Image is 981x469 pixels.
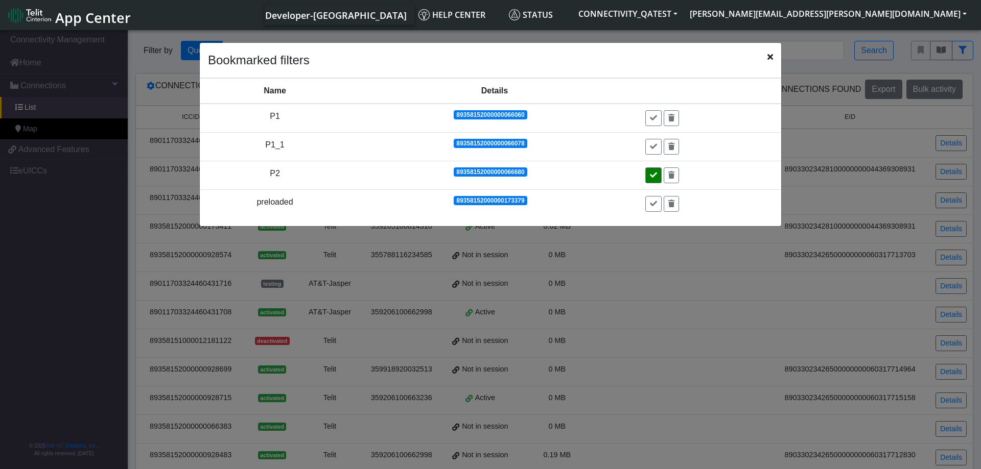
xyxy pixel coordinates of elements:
span: Details [481,86,508,95]
span: Help center [418,9,485,20]
button: [PERSON_NAME][EMAIL_ADDRESS][PERSON_NAME][DOMAIN_NAME] [684,5,973,23]
span: 89358152000000066078 [456,140,524,147]
img: logo-telit-cinterion-gw-new.png [8,7,51,23]
span: 89358152000000066680 [456,168,524,176]
h4: Bookmarked filters [208,51,310,69]
span: 89358152000000173379 [456,197,524,204]
td: P1 [200,104,350,133]
td: P1_1 [200,133,350,161]
span: App Center [55,8,131,27]
span: Developer-[GEOGRAPHIC_DATA] [265,9,407,21]
span: Close [767,51,773,63]
span: Name [264,86,286,95]
span: Status [509,9,553,20]
td: P2 [200,161,350,190]
button: CONNECTIVITY_QATEST [572,5,684,23]
img: knowledge.svg [418,9,430,20]
td: preloaded [200,190,350,218]
span: 89358152000000066060 [456,111,524,118]
img: status.svg [509,9,520,20]
a: Your current platform instance [265,5,406,25]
